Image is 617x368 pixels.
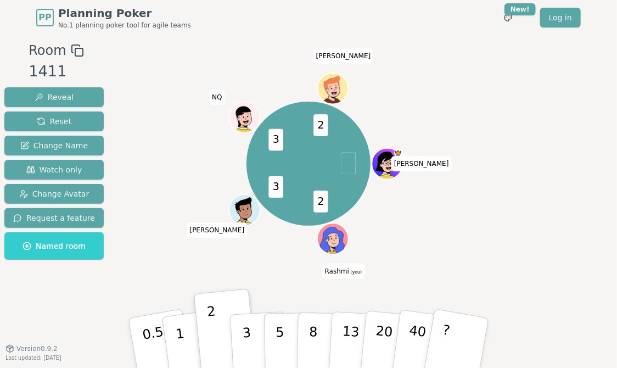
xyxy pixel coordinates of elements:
[29,60,83,83] div: 1411
[5,344,58,353] button: Version0.9.2
[20,140,88,151] span: Change Name
[313,114,328,136] span: 2
[349,270,362,275] span: (you)
[26,164,82,175] span: Watch only
[4,160,104,180] button: Watch only
[313,191,328,213] span: 2
[4,111,104,131] button: Reset
[498,8,518,27] button: New!
[313,48,374,64] span: Click to change your name
[4,208,104,228] button: Request a feature
[35,92,74,103] span: Reveal
[4,87,104,107] button: Reveal
[391,156,452,171] span: Click to change your name
[269,129,284,151] span: 3
[19,188,89,199] span: Change Avatar
[36,5,191,30] a: PPPlanning PokerNo.1 planning poker tool for agile teams
[38,11,51,24] span: PP
[4,136,104,155] button: Change Name
[23,241,86,252] span: Named room
[58,21,191,30] span: No.1 planning poker tool for agile teams
[29,41,66,60] span: Room
[394,149,402,157] span: Heidi is the host
[13,213,95,224] span: Request a feature
[5,355,61,361] span: Last updated: [DATE]
[187,222,248,238] span: Click to change your name
[322,264,365,279] span: Click to change your name
[318,224,347,253] button: Click to change your avatar
[209,90,225,105] span: Click to change your name
[504,3,536,15] div: New!
[206,304,221,364] p: 2
[540,8,581,27] a: Log in
[4,232,104,260] button: Named room
[269,176,284,198] span: 3
[37,116,71,127] span: Reset
[58,5,191,21] span: Planning Poker
[4,184,104,204] button: Change Avatar
[16,344,58,353] span: Version 0.9.2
